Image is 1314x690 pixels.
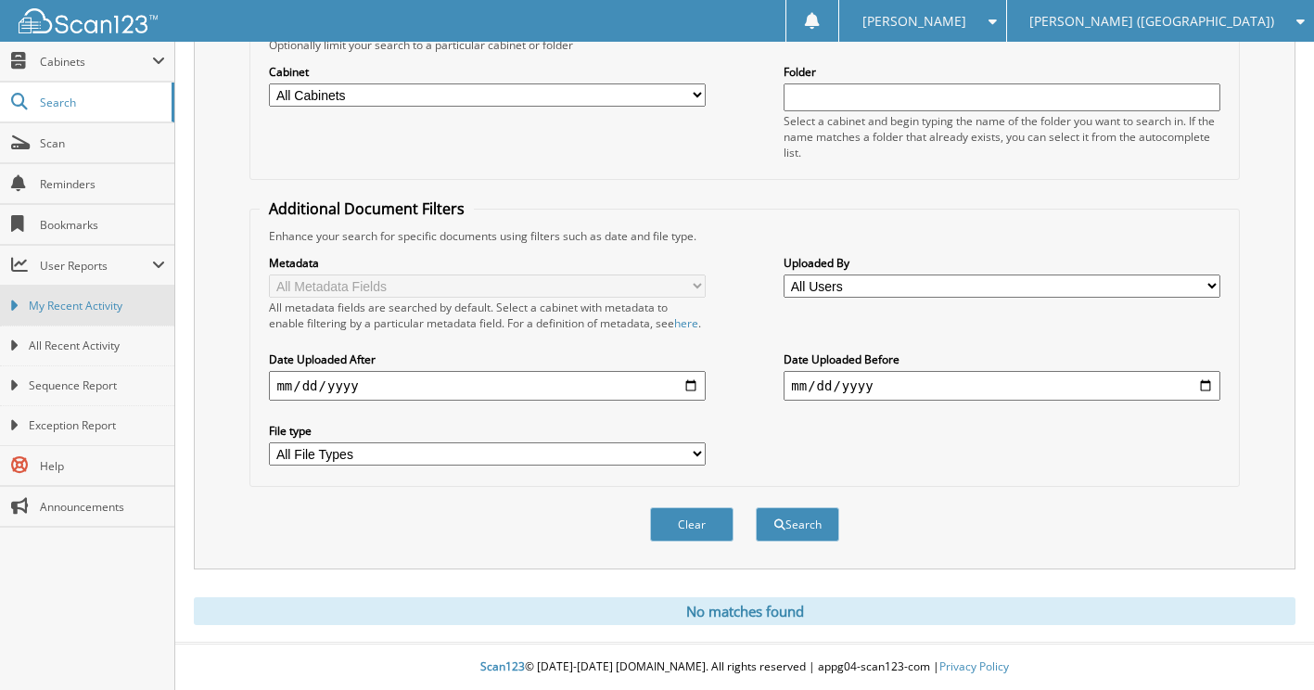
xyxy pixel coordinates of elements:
[480,658,525,674] span: Scan123
[40,95,162,110] span: Search
[29,338,165,354] span: All Recent Activity
[269,64,705,80] label: Cabinet
[29,417,165,434] span: Exception Report
[784,371,1219,401] input: end
[29,377,165,394] span: Sequence Report
[260,37,1229,53] div: Optionally limit your search to a particular cabinet or folder
[40,176,165,192] span: Reminders
[784,351,1219,367] label: Date Uploaded Before
[1029,16,1274,27] span: [PERSON_NAME] ([GEOGRAPHIC_DATA])
[939,658,1009,674] a: Privacy Policy
[784,113,1219,160] div: Select a cabinet and begin typing the name of the folder you want to search in. If the name match...
[40,499,165,515] span: Announcements
[40,217,165,233] span: Bookmarks
[674,315,698,331] a: here
[40,258,152,274] span: User Reports
[269,351,705,367] label: Date Uploaded After
[260,198,474,219] legend: Additional Document Filters
[784,255,1219,271] label: Uploaded By
[260,228,1229,244] div: Enhance your search for specific documents using filters such as date and file type.
[862,16,966,27] span: [PERSON_NAME]
[784,64,1219,80] label: Folder
[19,8,158,33] img: scan123-logo-white.svg
[175,645,1314,690] div: © [DATE]-[DATE] [DOMAIN_NAME]. All rights reserved | appg04-scan123-com |
[269,255,705,271] label: Metadata
[269,371,705,401] input: start
[756,507,839,542] button: Search
[194,597,1295,625] div: No matches found
[269,423,705,439] label: File type
[40,458,165,474] span: Help
[269,300,705,331] div: All metadata fields are searched by default. Select a cabinet with metadata to enable filtering b...
[40,54,152,70] span: Cabinets
[40,135,165,151] span: Scan
[650,507,734,542] button: Clear
[29,298,165,314] span: My Recent Activity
